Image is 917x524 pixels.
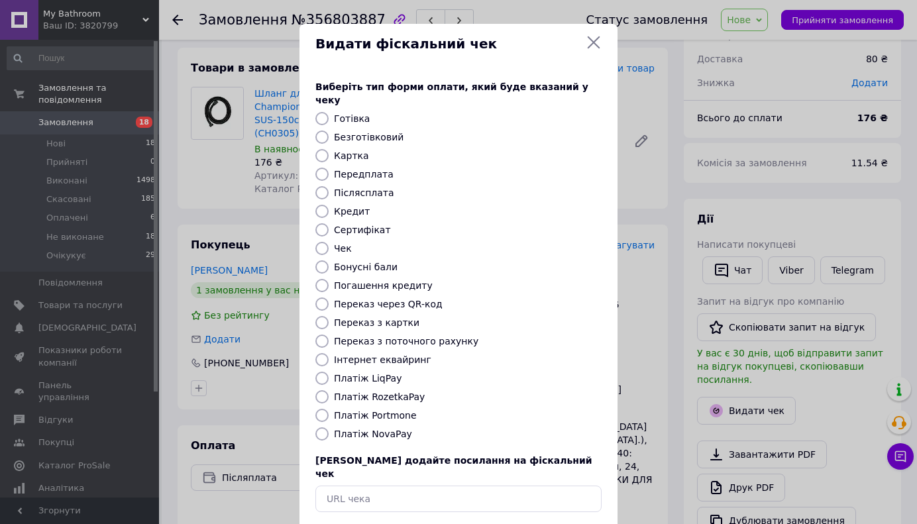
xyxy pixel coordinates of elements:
[315,486,602,512] input: URL чека
[334,336,478,346] label: Переказ з поточного рахунку
[334,354,431,365] label: Інтернет еквайринг
[334,243,352,254] label: Чек
[315,455,592,479] span: [PERSON_NAME] додайте посилання на фіскальний чек
[334,317,419,328] label: Переказ з картки
[334,392,425,402] label: Платіж RozetkaPay
[334,429,412,439] label: Платіж NovaPay
[334,169,394,180] label: Передплата
[334,225,391,235] label: Сертифікат
[334,132,404,142] label: Безготівковий
[315,34,580,54] span: Видати фіскальний чек
[334,262,398,272] label: Бонусні бали
[334,410,417,421] label: Платіж Portmone
[334,206,370,217] label: Кредит
[334,187,394,198] label: Післясплата
[334,373,402,384] label: Платіж LiqPay
[334,299,443,309] label: Переказ через QR-код
[334,113,370,124] label: Готівка
[334,150,369,161] label: Картка
[315,81,588,105] span: Виберіть тип форми оплати, який буде вказаний у чеку
[334,280,433,291] label: Погашення кредиту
